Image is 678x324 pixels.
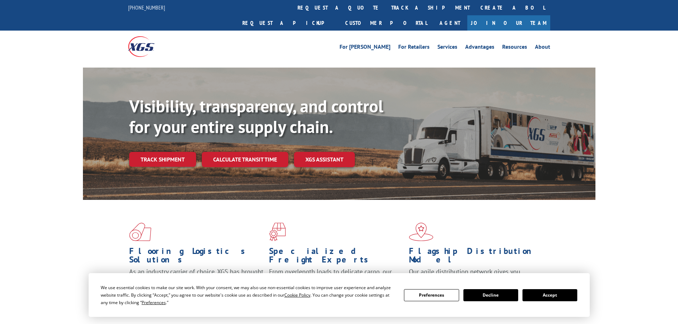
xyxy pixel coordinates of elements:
[409,267,540,284] span: Our agile distribution network gives you nationwide inventory management on demand.
[129,267,263,293] span: As an industry carrier of choice, XGS has brought innovation and dedication to flooring logistics...
[409,223,433,241] img: xgs-icon-flagship-distribution-model-red
[404,289,459,301] button: Preferences
[340,44,390,52] a: For [PERSON_NAME]
[237,15,340,31] a: Request a pickup
[398,44,430,52] a: For Retailers
[463,289,518,301] button: Decline
[294,152,355,167] a: XGS ASSISTANT
[465,44,494,52] a: Advantages
[432,15,467,31] a: Agent
[437,44,457,52] a: Services
[129,152,196,167] a: Track shipment
[284,292,310,298] span: Cookie Policy
[101,284,395,306] div: We use essential cookies to make our site work. With your consent, we may also use non-essential ...
[142,299,166,306] span: Preferences
[89,273,590,317] div: Cookie Consent Prompt
[129,223,151,241] img: xgs-icon-total-supply-chain-intelligence-red
[522,289,577,301] button: Accept
[535,44,550,52] a: About
[269,247,404,267] h1: Specialized Freight Experts
[269,267,404,299] p: From overlength loads to delicate cargo, our experienced staff knows the best way to move your fr...
[467,15,550,31] a: Join Our Team
[129,95,383,138] b: Visibility, transparency, and control for your entire supply chain.
[340,15,432,31] a: Customer Portal
[128,4,165,11] a: [PHONE_NUMBER]
[269,223,286,241] img: xgs-icon-focused-on-flooring-red
[409,247,543,267] h1: Flagship Distribution Model
[202,152,288,167] a: Calculate transit time
[129,247,264,267] h1: Flooring Logistics Solutions
[502,44,527,52] a: Resources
